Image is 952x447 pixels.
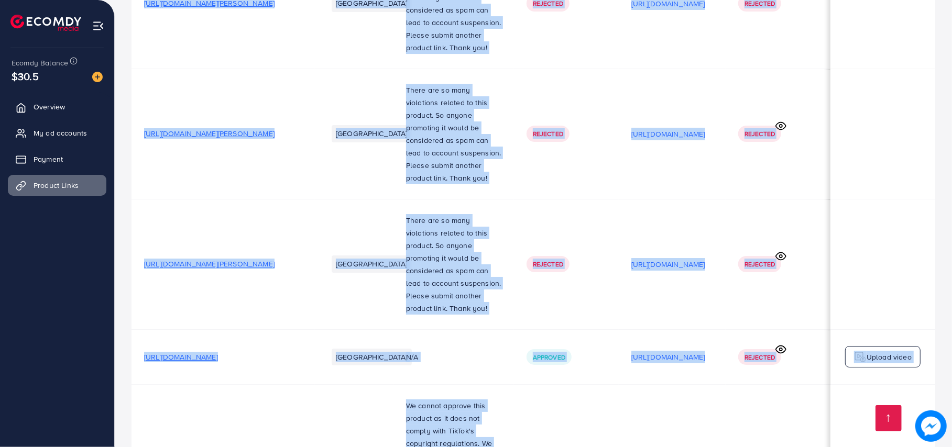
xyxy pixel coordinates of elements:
a: Payment [8,149,106,170]
span: [URL][DOMAIN_NAME][PERSON_NAME] [144,128,275,139]
img: logo [10,15,81,31]
p: [URL][DOMAIN_NAME] [631,128,705,140]
span: My ad accounts [34,128,87,138]
span: Overview [34,102,65,112]
span: Rejected [745,260,775,269]
span: [URL][DOMAIN_NAME][PERSON_NAME] [144,259,275,269]
span: $30.5 [10,65,40,87]
img: image [92,72,103,82]
li: [GEOGRAPHIC_DATA] [332,255,412,272]
span: Approved [533,353,565,362]
span: Product Links [34,180,79,191]
span: Rejected [533,260,563,269]
p: [URL][DOMAIN_NAME] [631,258,705,271]
a: My ad accounts [8,122,106,143]
li: [GEOGRAPHIC_DATA] [332,125,412,142]
span: [URL][DOMAIN_NAME] [144,352,218,362]
span: Rejected [533,129,563,138]
span: Ecomdy Balance [12,58,68,68]
p: There are so many violations related to this product. So anyone promoting it would be considered ... [406,214,501,315]
span: Rejected [745,353,775,362]
a: Overview [8,96,106,117]
a: Product Links [8,175,106,196]
img: logo [854,351,867,363]
p: Upload video [867,351,912,363]
img: image [915,410,947,442]
span: Rejected [745,129,775,138]
span: Payment [34,154,63,164]
span: N/A [406,352,418,362]
p: [URL][DOMAIN_NAME] [631,351,705,363]
img: menu [92,20,104,32]
p: There are so many violations related to this product. So anyone promoting it would be considered ... [406,84,501,184]
li: [GEOGRAPHIC_DATA] [332,349,412,365]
